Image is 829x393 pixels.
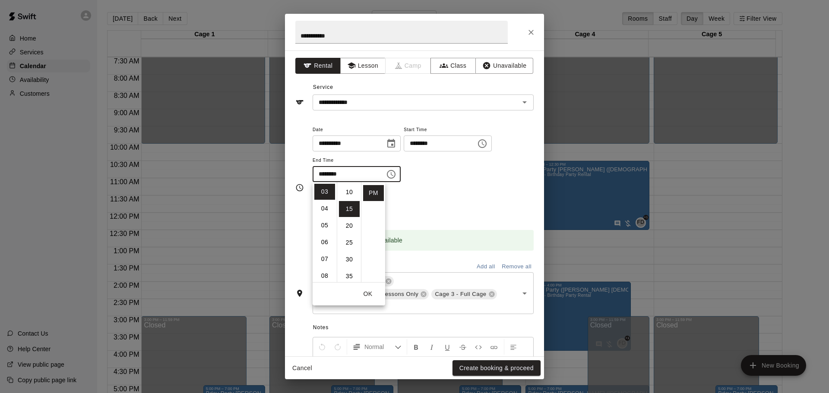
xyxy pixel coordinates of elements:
span: Start Time [404,124,492,136]
svg: Rooms [295,289,304,298]
button: Right Align [330,355,345,370]
button: Center Align [315,355,329,370]
li: 5 hours [314,217,335,233]
button: Rental [295,58,341,74]
svg: Service [295,98,304,107]
span: End Time [313,155,401,167]
button: Remove all [500,260,534,274]
button: Lesson [340,58,386,74]
li: 4 hours [314,201,335,217]
svg: Timing [295,183,304,192]
li: 20 minutes [339,218,360,234]
button: Left Align [506,339,521,355]
li: 3 hours [314,184,335,200]
ul: Select hours [313,182,337,282]
button: Format Strikethrough [456,339,470,355]
button: Unavailable [475,58,533,74]
li: PM [363,185,384,201]
button: Close [523,25,539,40]
li: 6 hours [314,234,335,250]
li: 8 hours [314,268,335,284]
ul: Select meridiem [361,182,385,282]
button: OK [354,286,382,302]
button: Choose time, selected time is 2:30 PM [474,135,491,152]
span: Cage 3 - Full Cage [431,290,490,299]
span: Normal [364,343,395,351]
button: Cancel [288,360,316,376]
button: Open [519,287,531,299]
button: Format Bold [409,339,424,355]
li: 25 minutes [339,235,360,251]
button: Format Italics [424,339,439,355]
span: Notes [313,321,534,335]
button: Create booking & proceed [452,360,541,376]
span: Service [313,84,333,90]
button: Justify Align [346,355,361,370]
li: 15 minutes [339,201,360,217]
button: Formatting Options [349,339,405,355]
li: 7 hours [314,251,335,267]
span: Date [313,124,401,136]
li: 30 minutes [339,252,360,267]
ul: Select minutes [337,182,361,282]
button: Insert Code [471,339,486,355]
li: 35 minutes [339,268,360,284]
button: Insert Link [487,339,501,355]
div: Cage 3 - Full Cage [431,289,497,299]
button: Add all [472,260,500,274]
li: 10 minutes [339,184,360,200]
button: Class [430,58,476,74]
button: Open [519,96,531,108]
button: Choose time, selected time is 3:15 PM [383,166,400,183]
span: Camps can only be created in the Services page [386,58,431,74]
button: Redo [330,339,345,355]
button: Choose date, selected date is Aug 23, 2025 [383,135,400,152]
button: Format Underline [440,339,455,355]
button: Undo [315,339,329,355]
